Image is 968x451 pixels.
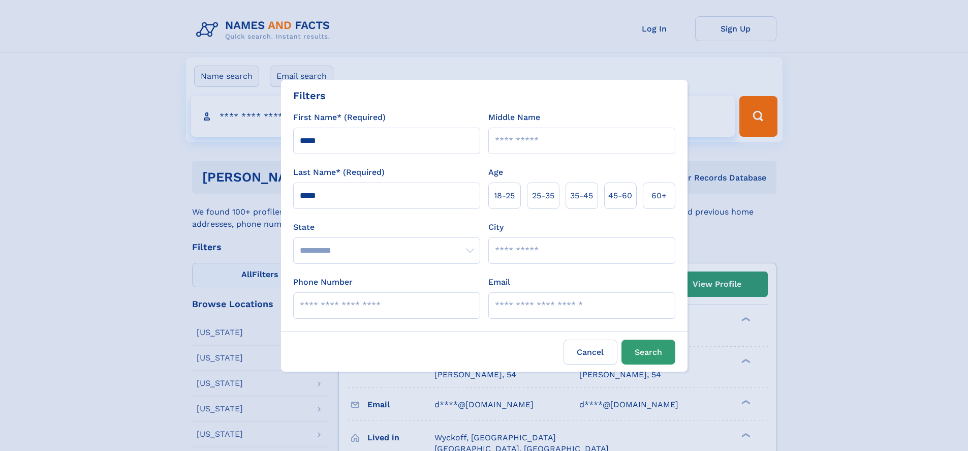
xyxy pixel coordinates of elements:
[651,190,667,202] span: 60+
[293,111,386,124] label: First Name* (Required)
[564,340,617,365] label: Cancel
[293,88,326,103] div: Filters
[293,276,353,288] label: Phone Number
[293,221,480,233] label: State
[488,221,504,233] label: City
[488,166,503,178] label: Age
[608,190,632,202] span: 45‑60
[488,276,510,288] label: Email
[570,190,593,202] span: 35‑45
[621,340,675,365] button: Search
[494,190,515,202] span: 18‑25
[488,111,540,124] label: Middle Name
[293,166,385,178] label: Last Name* (Required)
[532,190,554,202] span: 25‑35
